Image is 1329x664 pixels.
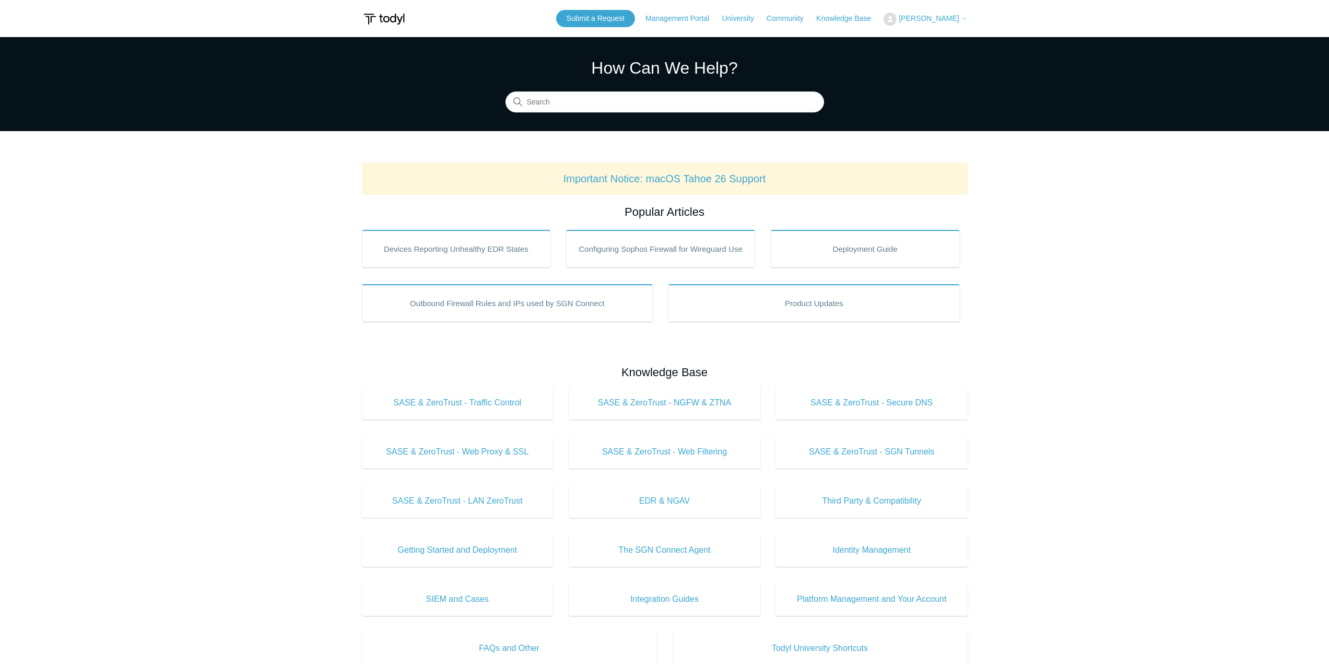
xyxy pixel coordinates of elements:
[645,13,720,24] a: Management Portal
[792,397,952,409] span: SASE & ZeroTrust - Secure DNS
[569,386,760,420] a: SASE & ZeroTrust - NGFW & ZTNA
[776,533,968,567] a: Identity Management
[362,435,554,469] a: SASE & ZeroTrust - Web Proxy & SSL
[362,386,554,420] a: SASE & ZeroTrust - Traffic Control
[584,495,745,507] span: EDR & NGAV
[584,593,745,605] span: Integration Guides
[776,435,968,469] a: SASE & ZeroTrust - SGN Tunnels
[884,13,967,26] button: [PERSON_NAME]
[816,13,881,24] a: Knowledge Base
[505,92,824,113] input: Search
[569,435,760,469] a: SASE & ZeroTrust - Web Filtering
[668,284,960,322] a: Product Updates
[569,533,760,567] a: The SGN Connect Agent
[362,583,554,616] a: SIEM and Cases
[776,484,968,518] a: Third Party & Compatibility
[362,230,551,267] a: Devices Reporting Unhealthy EDR States
[584,544,745,556] span: The SGN Connect Agent
[378,593,538,605] span: SIEM and Cases
[767,13,814,24] a: Community
[362,484,554,518] a: SASE & ZeroTrust - LAN ZeroTrust
[792,544,952,556] span: Identity Management
[556,10,635,27] a: Submit a Request
[362,9,406,29] img: Todyl Support Center Help Center home page
[362,203,968,220] h2: Popular Articles
[688,642,952,655] span: Todyl University Shortcuts
[505,55,824,80] h1: How Can We Help?
[378,446,538,458] span: SASE & ZeroTrust - Web Proxy & SSL
[899,14,959,22] span: [PERSON_NAME]
[776,583,968,616] a: Platform Management and Your Account
[569,583,760,616] a: Integration Guides
[378,642,641,655] span: FAQs and Other
[722,13,764,24] a: University
[378,495,538,507] span: SASE & ZeroTrust - LAN ZeroTrust
[792,446,952,458] span: SASE & ZeroTrust - SGN Tunnels
[378,544,538,556] span: Getting Started and Deployment
[569,484,760,518] a: EDR & NGAV
[771,230,960,267] a: Deployment Guide
[584,397,745,409] span: SASE & ZeroTrust - NGFW & ZTNA
[362,533,554,567] a: Getting Started and Deployment
[792,495,952,507] span: Third Party & Compatibility
[563,173,766,184] a: Important Notice: macOS Tahoe 26 Support
[362,284,653,322] a: Outbound Firewall Rules and IPs used by SGN Connect
[776,386,968,420] a: SASE & ZeroTrust - Secure DNS
[584,446,745,458] span: SASE & ZeroTrust - Web Filtering
[792,593,952,605] span: Platform Management and Your Account
[362,364,968,381] h2: Knowledge Base
[566,230,755,267] a: Configuring Sophos Firewall for Wireguard Use
[378,397,538,409] span: SASE & ZeroTrust - Traffic Control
